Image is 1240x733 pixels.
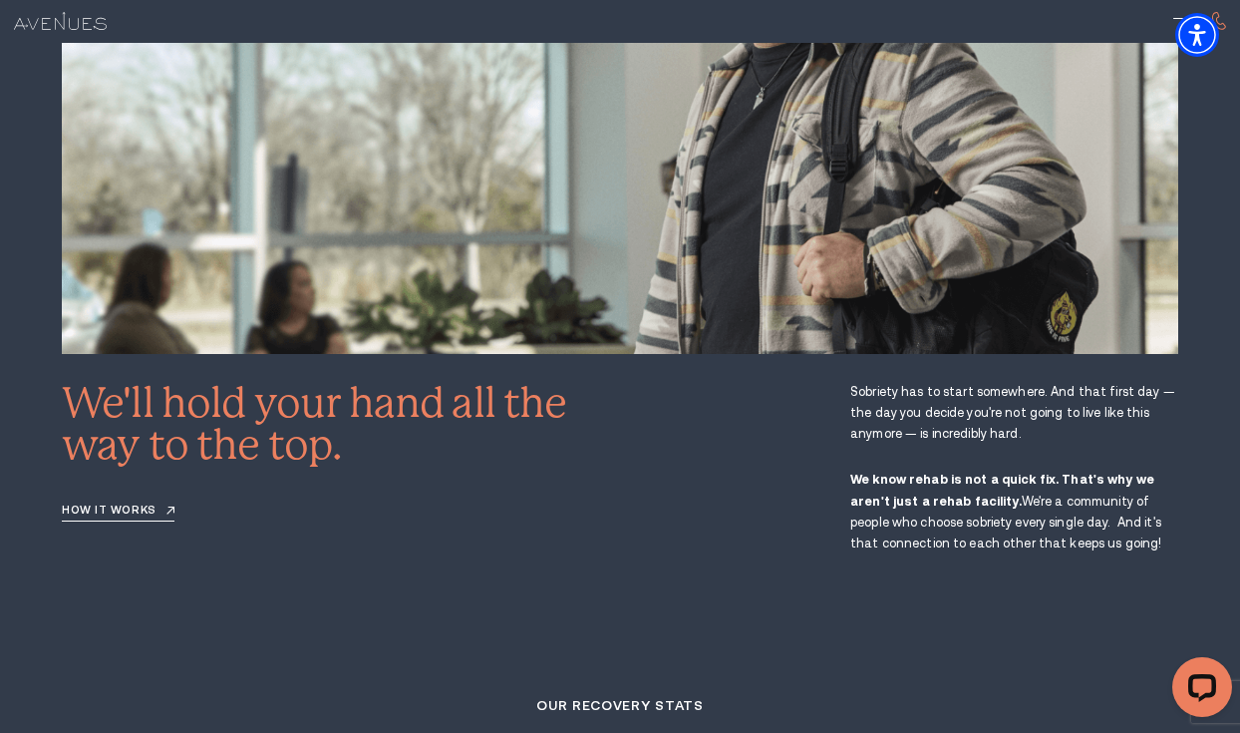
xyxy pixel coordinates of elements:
[102,695,1138,716] h3: Our recovery stats
[1156,649,1240,733] iframe: LiveChat chat widget
[1175,13,1219,57] div: Accessibility Menu
[850,472,1154,509] strong: That's why we aren't just a rehab facility.
[62,382,603,466] h2: We'll hold your hand all the way to the top.
[62,505,174,523] a: How it works
[850,469,1178,554] p: We're a community of people who choose sobriety every single day. And it's that connection to eac...
[850,382,1178,445] p: Sobriety has to start somewhere. And that first day — the day you decide you're not going to live...
[850,472,1059,487] strong: We know rehab is not a quick fix.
